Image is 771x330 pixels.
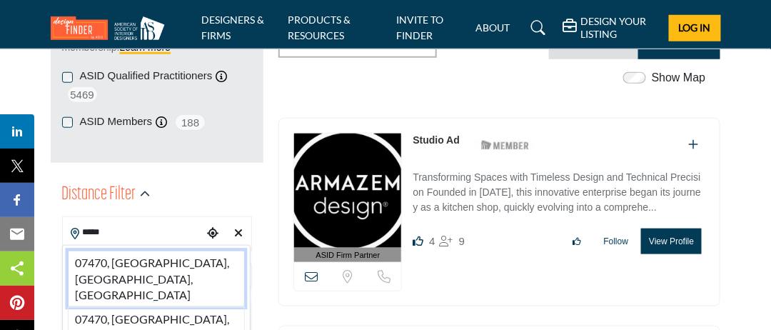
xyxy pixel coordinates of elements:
button: Like listing [564,229,591,254]
a: PRODUCTS & RESOURCES [288,14,351,41]
button: Follow [595,229,638,254]
p: Transforming Spaces with Timeless Design and Technical Precision Founded in [DATE], this innovati... [413,170,705,218]
label: ASID Members [80,114,153,130]
a: INVITE TO FINDER [396,14,443,41]
a: Search [518,16,555,39]
img: Studio Ad [294,134,401,248]
i: Likes [413,236,423,246]
p: Studio Ad [413,133,460,148]
label: ASID Qualified Practitioners [80,68,213,84]
a: Studio Ad [413,134,460,146]
span: 5469 [66,86,99,104]
li: 07470, [GEOGRAPHIC_DATA], [GEOGRAPHIC_DATA], [GEOGRAPHIC_DATA] [68,251,246,307]
a: Add To List [688,139,698,151]
a: Transforming Spaces with Timeless Design and Technical Precision Founded in [DATE], this innovati... [413,161,705,218]
span: Log In [679,21,711,34]
input: ASID Members checkbox [62,117,73,128]
input: ASID Qualified Practitioners checkbox [62,72,73,83]
a: DESIGNERS & FIRMS [202,14,265,41]
a: ASID Firm Partner [294,134,401,263]
h5: DESIGN YOUR LISTING [580,15,658,41]
a: ABOUT [475,21,510,34]
span: ASID Firm Partner [316,249,381,261]
span: 9 [459,235,465,247]
button: Log In [669,15,720,41]
div: Clear search location [229,219,248,249]
input: Search Location [63,219,203,246]
div: Choose your current location [203,219,222,249]
span: 4 [429,235,435,247]
div: Followers [440,233,465,250]
img: Site Logo [51,16,172,40]
button: View Profile [641,229,702,254]
div: DESIGN YOUR LISTING [563,15,658,41]
h2: Distance Filter [62,182,136,208]
img: ASID Members Badge Icon [473,136,538,154]
label: Show Map [652,69,706,86]
span: 188 [174,114,206,131]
